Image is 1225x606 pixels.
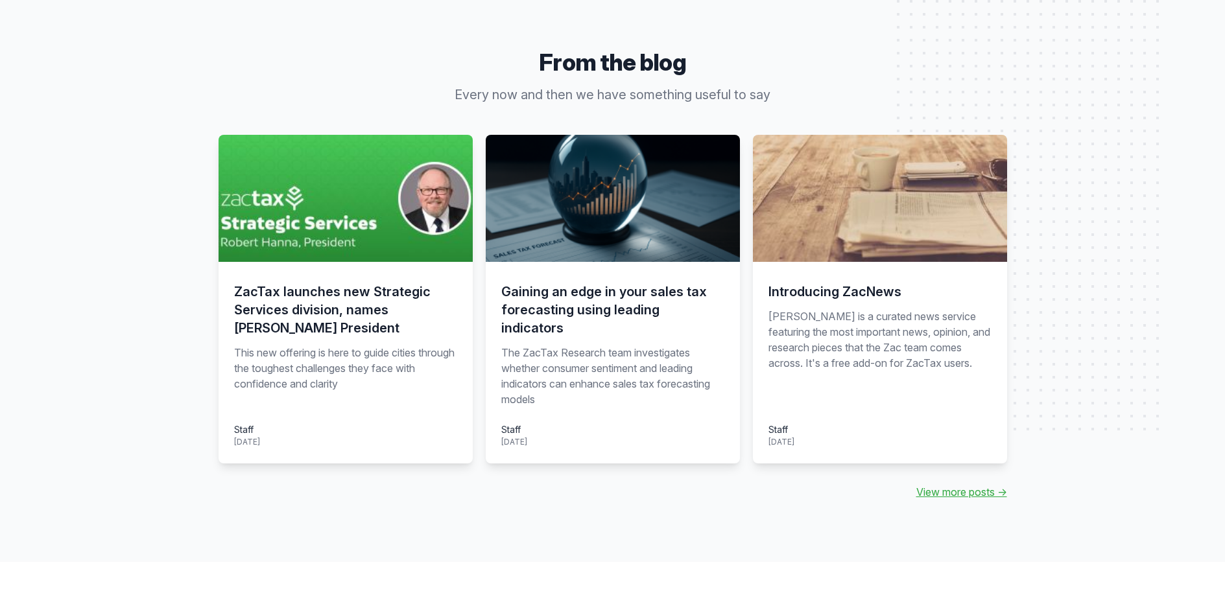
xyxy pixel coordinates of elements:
[234,423,260,436] div: Staff
[486,135,740,262] img: consumer-confidence-leading-indicators-retail-sales-tax.png
[219,49,1007,75] h3: From the blog
[768,437,794,447] time: [DATE]
[219,135,473,463] a: ZacTax launches new Strategic Services division, names [PERSON_NAME] President This new offering ...
[364,86,862,104] p: Every now and then we have something useful to say
[753,135,1007,262] img: zac-news.jpg
[234,283,457,337] h3: ZacTax launches new Strategic Services division, names [PERSON_NAME] President
[501,423,527,436] div: Staff
[501,345,724,407] p: The ZacTax Research team investigates whether consumer sentiment and leading indicators can enhan...
[501,283,724,337] h3: Gaining an edge in your sales tax forecasting using leading indicators
[916,484,1007,500] a: View more posts →
[768,423,794,436] div: Staff
[501,437,527,447] time: [DATE]
[219,135,473,262] img: hanna-strategic-services.jpg
[753,135,1007,463] a: Introducing ZacNews [PERSON_NAME] is a curated news service featuring the most important news, op...
[486,135,740,463] a: Gaining an edge in your sales tax forecasting using leading indicators The ZacTax Research team i...
[234,345,457,407] p: This new offering is here to guide cities through the toughest challenges they face with confiden...
[768,283,992,301] h3: Introducing ZacNews
[768,309,992,407] p: [PERSON_NAME] is a curated news service featuring the most important news, opinion, and research ...
[234,437,260,447] time: [DATE]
